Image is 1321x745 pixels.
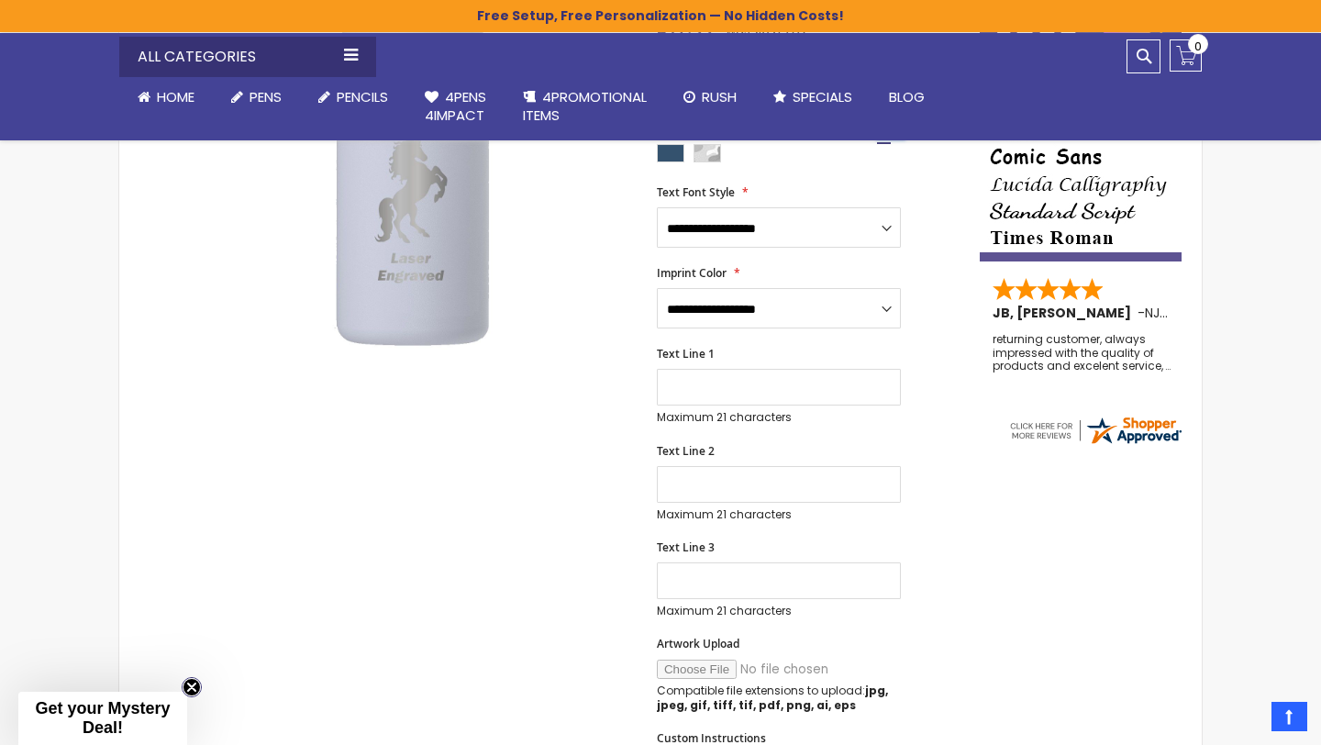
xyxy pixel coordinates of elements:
a: 4PROMOTIONALITEMS [505,77,665,137]
a: Blog [871,77,943,117]
img: 4pens.com widget logo [1007,414,1183,447]
a: Specials [755,77,871,117]
span: Home [157,87,194,106]
span: NJ [1145,304,1168,322]
span: Text Line 2 [657,443,715,459]
p: Maximum 21 characters [657,604,901,618]
span: Text Font Style [657,184,735,200]
span: JB, [PERSON_NAME] [993,304,1138,322]
a: Pens [213,77,300,117]
p: Compatible file extensions to upload: [657,684,901,713]
a: Home [119,77,213,117]
span: 4Pens 4impact [425,87,486,125]
div: returning customer, always impressed with the quality of products and excelent service, will retu... [993,333,1171,372]
button: Close teaser [182,677,202,697]
a: 0 [1170,39,1202,72]
div: Get your Mystery Deal!Close teaser [18,692,187,745]
strong: jpg, jpeg, gif, tiff, tif, pdf, png, ai, eps [657,683,888,713]
div: White Camo [694,144,721,162]
a: Pencils [300,77,406,117]
span: Blog [889,87,925,106]
span: Artwork Upload [657,636,739,651]
span: Get your Mystery Deal! [35,699,170,737]
span: Imprint Color [657,265,727,281]
span: Pens [250,87,282,106]
span: Text Line 3 [657,539,715,555]
span: 0 [1194,38,1202,55]
span: - , [1138,304,1297,322]
span: Text Line 1 [657,346,715,361]
div: Storm [657,144,684,162]
div: All Categories [119,37,376,77]
a: 4Pens4impact [406,77,505,137]
span: 4PROMOTIONAL ITEMS [523,87,647,125]
span: Rush [702,87,737,106]
a: 4pens.com certificate URL [1007,435,1183,450]
span: Specials [793,87,852,106]
img: font-personalization-examples [980,84,1182,261]
p: Maximum 21 characters [657,410,901,425]
a: Top [1271,702,1307,731]
span: Pencils [337,87,388,106]
p: Maximum 21 characters [657,507,901,522]
a: Rush [665,77,755,117]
